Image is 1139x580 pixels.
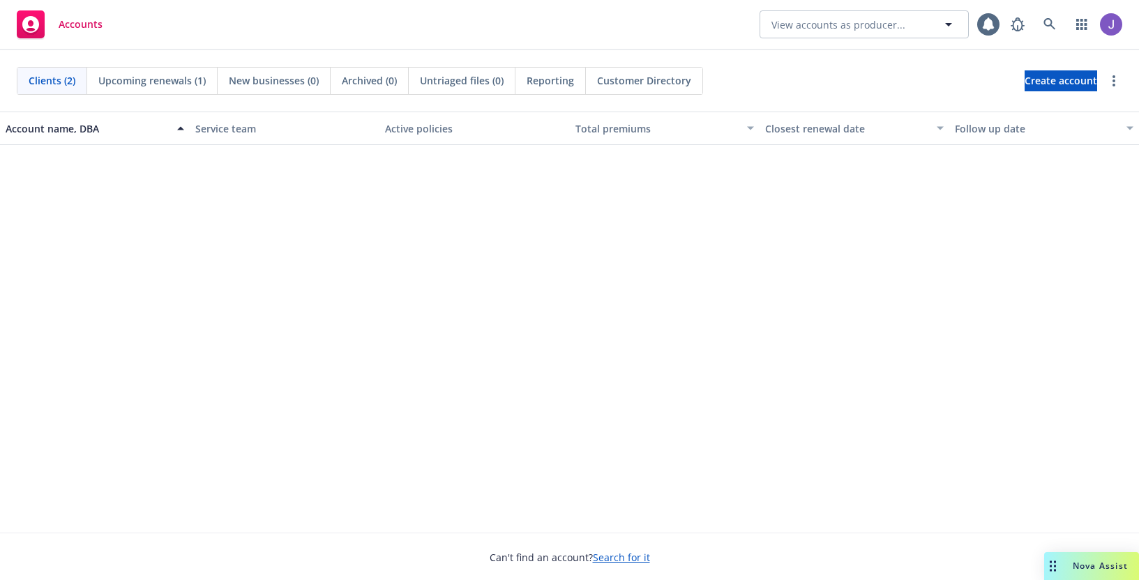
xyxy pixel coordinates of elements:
[342,73,397,88] span: Archived (0)
[385,121,564,136] div: Active policies
[1106,72,1122,89] a: more
[1025,68,1097,94] span: Create account
[570,112,760,145] button: Total premiums
[59,19,103,30] span: Accounts
[490,550,650,565] span: Can't find an account?
[575,121,739,136] div: Total premiums
[1025,70,1097,91] a: Create account
[229,73,319,88] span: New businesses (0)
[29,73,75,88] span: Clients (2)
[1044,552,1139,580] button: Nova Assist
[420,73,504,88] span: Untriaged files (0)
[1100,13,1122,36] img: photo
[6,121,169,136] div: Account name, DBA
[190,112,379,145] button: Service team
[760,10,969,38] button: View accounts as producer...
[1004,10,1032,38] a: Report a Bug
[1036,10,1064,38] a: Search
[1068,10,1096,38] a: Switch app
[1073,560,1128,572] span: Nova Assist
[11,5,108,44] a: Accounts
[98,73,206,88] span: Upcoming renewals (1)
[379,112,569,145] button: Active policies
[1044,552,1062,580] div: Drag to move
[195,121,374,136] div: Service team
[593,551,650,564] a: Search for it
[765,121,928,136] div: Closest renewal date
[527,73,574,88] span: Reporting
[949,112,1139,145] button: Follow up date
[771,17,905,32] span: View accounts as producer...
[760,112,949,145] button: Closest renewal date
[955,121,1118,136] div: Follow up date
[597,73,691,88] span: Customer Directory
